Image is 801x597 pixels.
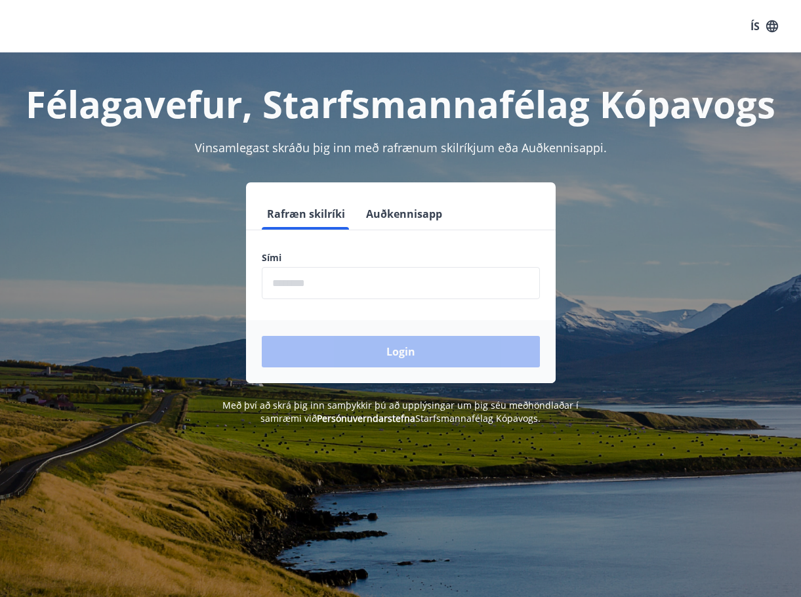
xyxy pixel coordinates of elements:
[262,198,350,230] button: Rafræn skilríki
[361,198,447,230] button: Auðkennisapp
[317,412,415,424] a: Persónuverndarstefna
[743,14,785,38] button: ÍS
[16,79,785,129] h1: Félagavefur, Starfsmannafélag Kópavogs
[195,140,607,155] span: Vinsamlegast skráðu þig inn með rafrænum skilríkjum eða Auðkennisappi.
[222,399,579,424] span: Með því að skrá þig inn samþykkir þú að upplýsingar um þig séu meðhöndlaðar í samræmi við Starfsm...
[262,251,540,264] label: Sími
